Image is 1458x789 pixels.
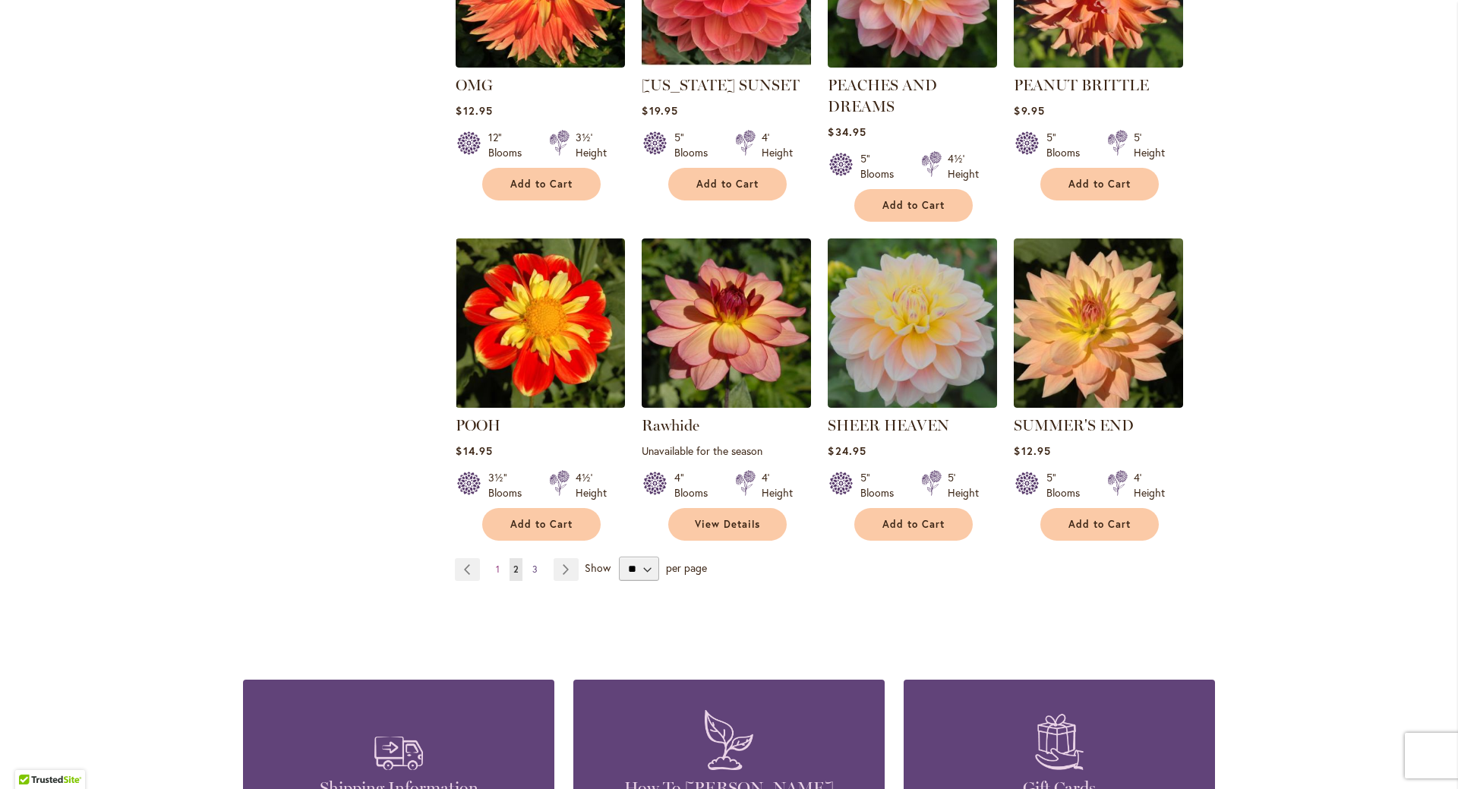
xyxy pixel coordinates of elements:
div: 5" Blooms [860,470,903,500]
div: 5" Blooms [1046,470,1089,500]
button: Add to Cart [482,168,601,200]
span: $12.95 [1014,443,1050,458]
span: $34.95 [828,125,866,139]
img: SUMMER'S END [1014,238,1183,408]
div: 4' Height [762,130,793,160]
div: 5" Blooms [674,130,717,160]
span: $24.95 [828,443,866,458]
a: PEANUT BRITTLE [1014,56,1183,71]
img: POOH [456,238,625,408]
span: $12.95 [456,103,492,118]
div: 5" Blooms [860,151,903,181]
span: Show [585,560,611,575]
a: OREGON SUNSET [642,56,811,71]
span: Add to Cart [510,178,573,191]
span: Add to Cart [882,199,945,212]
div: 4" Blooms [674,470,717,500]
a: 1 [492,558,503,581]
p: Unavailable for the season [642,443,811,458]
span: per page [666,560,707,575]
span: Add to Cart [1068,178,1131,191]
span: $19.95 [642,103,677,118]
div: 5' Height [1134,130,1165,160]
span: Add to Cart [510,518,573,531]
span: Add to Cart [696,178,759,191]
a: [US_STATE] SUNSET [642,76,800,94]
div: 5" Blooms [1046,130,1089,160]
button: Add to Cart [854,189,973,222]
div: 4½' Height [948,151,979,181]
div: 4' Height [1134,470,1165,500]
div: 4½' Height [576,470,607,500]
button: Add to Cart [1040,168,1159,200]
img: Rawhide [642,238,811,408]
div: 3½" Blooms [488,470,531,500]
div: 5' Height [948,470,979,500]
span: Add to Cart [882,518,945,531]
span: 2 [513,563,519,575]
div: 12" Blooms [488,130,531,160]
div: 3½' Height [576,130,607,160]
a: PEACHES AND DREAMS [828,56,997,71]
iframe: Launch Accessibility Center [11,735,54,778]
a: POOH [456,416,500,434]
img: SHEER HEAVEN [828,238,997,408]
a: SUMMER'S END [1014,416,1134,434]
span: $9.95 [1014,103,1044,118]
a: Rawhide [642,416,699,434]
a: SHEER HEAVEN [828,396,997,411]
a: Rawhide [642,396,811,411]
a: SUMMER'S END [1014,396,1183,411]
a: View Details [668,508,787,541]
button: Add to Cart [1040,508,1159,541]
button: Add to Cart [482,508,601,541]
a: SHEER HEAVEN [828,416,949,434]
a: PEACHES AND DREAMS [828,76,937,115]
div: 4' Height [762,470,793,500]
span: View Details [695,518,760,531]
span: 1 [496,563,500,575]
span: 3 [532,563,538,575]
span: Add to Cart [1068,518,1131,531]
button: Add to Cart [668,168,787,200]
a: POOH [456,396,625,411]
span: $14.95 [456,443,492,458]
a: 3 [529,558,541,581]
a: Omg [456,56,625,71]
a: PEANUT BRITTLE [1014,76,1149,94]
button: Add to Cart [854,508,973,541]
a: OMG [456,76,493,94]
